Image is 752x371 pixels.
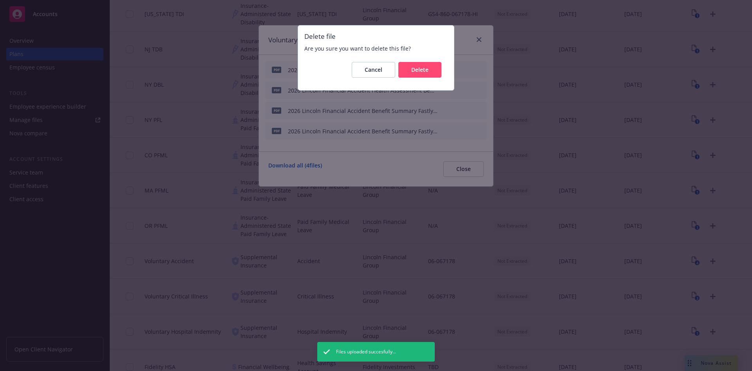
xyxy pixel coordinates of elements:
span: Delete [411,66,428,73]
span: Cancel [365,66,382,73]
span: Are you sure you want to delete this file? [304,44,448,53]
button: Cancel [352,62,395,78]
button: Delete [398,62,441,78]
span: Files uploaded succesfully... [336,348,396,355]
span: Delete file [304,32,448,41]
